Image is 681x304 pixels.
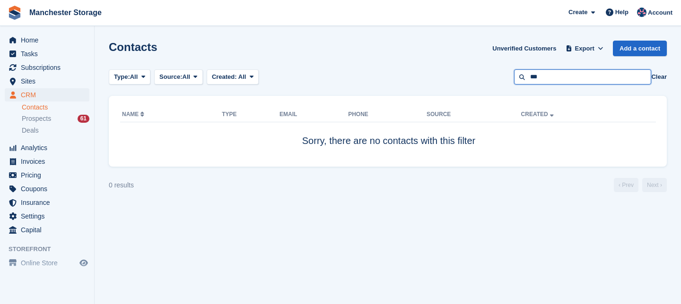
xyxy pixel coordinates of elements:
span: Create [568,8,587,17]
span: Type: [114,72,130,82]
span: All [130,72,138,82]
span: CRM [21,88,78,101]
button: Export [564,41,605,56]
a: Name [122,111,146,118]
th: Type [222,107,279,122]
span: Analytics [21,141,78,154]
a: menu [5,141,89,154]
button: Source: All [154,69,203,85]
a: menu [5,155,89,168]
span: Capital [21,223,78,236]
th: Source [427,107,521,122]
span: Created: [212,73,237,80]
span: Deals [22,126,39,135]
a: menu [5,210,89,223]
img: stora-icon-8386f47178a22dfd0bd8f6a31ec36ba5ce8667c1dd55bd0f319d3a0aa187defe.svg [8,6,22,20]
span: Home [21,34,78,47]
button: Created: All [207,69,259,85]
div: 61 [78,115,89,123]
a: menu [5,169,89,182]
a: menu [5,223,89,236]
th: Phone [348,107,427,122]
span: Sites [21,75,78,88]
span: Account [648,8,672,17]
a: Contacts [22,103,89,112]
a: menu [5,182,89,195]
span: Storefront [9,245,94,254]
span: Prospects [22,114,51,123]
a: Unverified Customers [489,41,560,56]
nav: Page [612,178,669,192]
a: Add a contact [613,41,667,56]
a: menu [5,75,89,88]
a: menu [5,61,89,74]
a: menu [5,34,89,47]
span: All [183,72,191,82]
a: menu [5,88,89,101]
span: Export [575,44,594,53]
a: Manchester Storage [26,5,105,20]
button: Clear [651,72,667,82]
a: menu [5,196,89,209]
div: 0 results [109,180,134,190]
a: menu [5,47,89,60]
span: Tasks [21,47,78,60]
th: Email [279,107,348,122]
span: Online Store [21,256,78,270]
span: Invoices [21,155,78,168]
a: menu [5,256,89,270]
a: Previous [614,178,638,192]
a: Created [521,111,556,118]
a: Deals [22,126,89,135]
a: Next [642,178,667,192]
span: Insurance [21,196,78,209]
span: Pricing [21,169,78,182]
span: Sorry, there are no contacts with this filter [302,135,475,146]
span: Source: [159,72,182,82]
span: All [238,73,246,80]
a: Prospects 61 [22,114,89,124]
span: Coupons [21,182,78,195]
a: Preview store [78,257,89,269]
h1: Contacts [109,41,157,53]
button: Type: All [109,69,150,85]
span: Settings [21,210,78,223]
span: Subscriptions [21,61,78,74]
span: Help [615,8,629,17]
